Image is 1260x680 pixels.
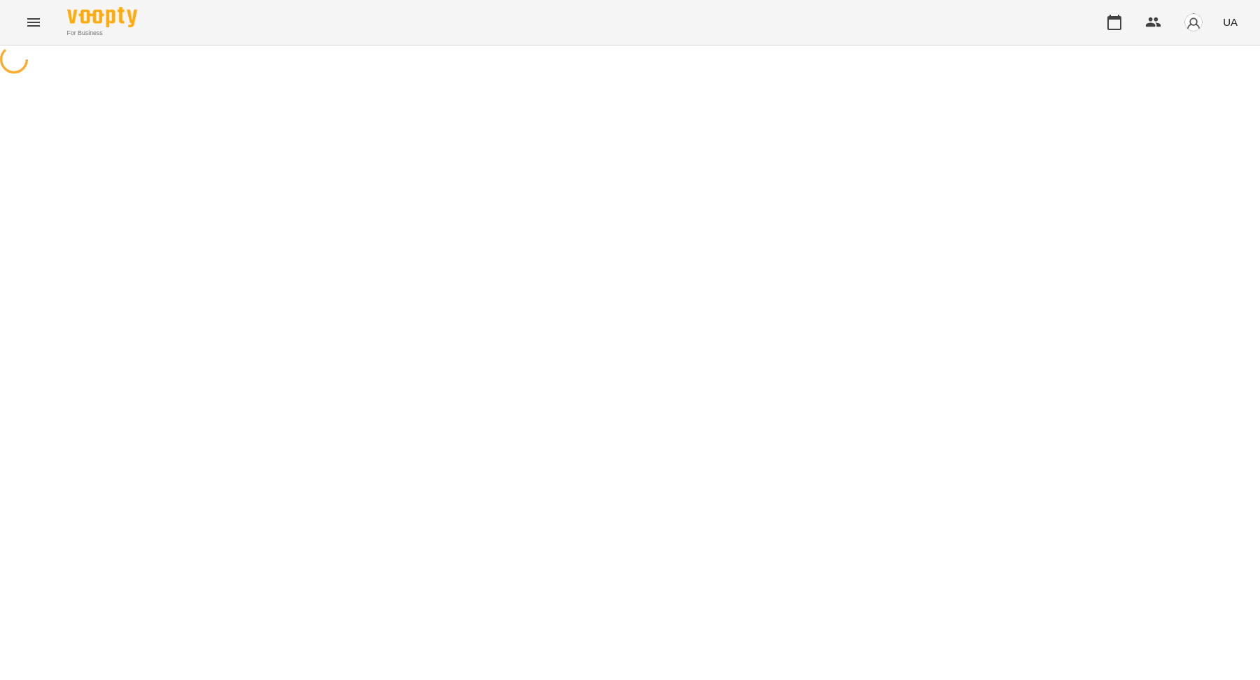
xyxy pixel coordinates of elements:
[67,29,137,38] span: For Business
[1223,15,1238,29] span: UA
[1217,9,1243,35] button: UA
[17,6,50,39] button: Menu
[1184,13,1203,32] img: avatar_s.png
[67,7,137,27] img: Voopty Logo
